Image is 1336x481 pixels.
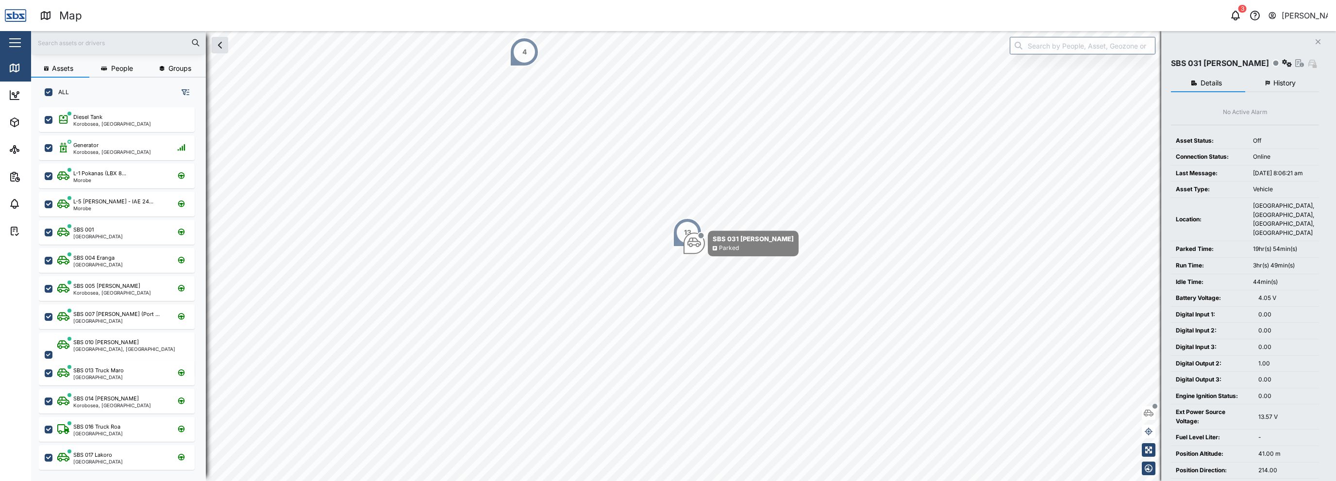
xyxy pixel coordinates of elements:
[1201,80,1222,86] span: Details
[73,178,126,182] div: Morobe
[25,226,52,236] div: Tasks
[73,226,94,234] div: SBS 001
[73,141,99,149] div: Generator
[1268,9,1328,22] button: [PERSON_NAME]
[1253,169,1314,178] div: [DATE] 8:06:21 am
[1176,392,1249,401] div: Engine Ignition Status:
[719,244,739,253] div: Parked
[1176,466,1249,475] div: Position Direction:
[1010,37,1155,54] input: Search by People, Asset, Geozone or Place
[73,375,124,380] div: [GEOGRAPHIC_DATA]
[1176,169,1243,178] div: Last Message:
[1176,449,1249,459] div: Position Altitude:
[1273,80,1296,86] span: History
[25,90,69,100] div: Dashboard
[73,423,120,431] div: SBS 016 Truck Roa
[111,65,133,72] span: People
[1176,310,1249,319] div: Digital Input 1:
[1258,433,1314,442] div: -
[25,199,55,209] div: Alarms
[510,37,539,66] div: Map marker
[73,198,153,206] div: L-5 [PERSON_NAME] - IAE 24...
[168,65,191,72] span: Groups
[73,395,139,403] div: SBS 014 [PERSON_NAME]
[31,31,1336,481] canvas: Map
[1258,413,1314,422] div: 13.57 V
[73,459,123,464] div: [GEOGRAPHIC_DATA]
[1176,261,1243,270] div: Run Time:
[1176,375,1249,384] div: Digital Output 3:
[1282,10,1328,22] div: [PERSON_NAME]
[1258,359,1314,368] div: 1.00
[1176,152,1243,162] div: Connection Status:
[1176,408,1249,426] div: Ext Power Source Voltage:
[1253,136,1314,146] div: Off
[73,169,126,178] div: L-1 Pokanas (LBX 8...
[73,149,151,154] div: Korobosea, [GEOGRAPHIC_DATA]
[1176,343,1249,352] div: Digital Input 3:
[73,121,151,126] div: Korobosea, [GEOGRAPHIC_DATA]
[1258,466,1314,475] div: 214.00
[1176,185,1243,194] div: Asset Type:
[713,234,794,244] div: SBS 031 [PERSON_NAME]
[1258,392,1314,401] div: 0.00
[1258,326,1314,335] div: 0.00
[1258,294,1314,303] div: 4.05 V
[1176,326,1249,335] div: Digital Input 2:
[73,254,115,262] div: SBS 004 Eranga
[52,65,73,72] span: Assets
[684,231,799,256] div: Map marker
[73,262,123,267] div: [GEOGRAPHIC_DATA]
[1176,359,1249,368] div: Digital Output 2:
[1223,108,1268,117] div: No Active Alarm
[1176,136,1243,146] div: Asset Status:
[522,47,527,57] div: 4
[1253,278,1314,287] div: 44min(s)
[59,7,82,24] div: Map
[1238,5,1247,13] div: 3
[25,117,55,128] div: Assets
[5,5,26,26] img: Main Logo
[1253,261,1314,270] div: 3hr(s) 49min(s)
[73,318,160,323] div: [GEOGRAPHIC_DATA]
[73,366,124,375] div: SBS 013 Truck Maro
[73,282,140,290] div: SBS 005 [PERSON_NAME]
[25,63,47,73] div: Map
[1253,245,1314,254] div: 19hr(s) 54min(s)
[684,227,691,238] div: 13
[73,206,153,211] div: Morobe
[1176,294,1249,303] div: Battery Voltage:
[1253,201,1314,237] div: [GEOGRAPHIC_DATA], [GEOGRAPHIC_DATA], [GEOGRAPHIC_DATA], [GEOGRAPHIC_DATA]
[1253,185,1314,194] div: Vehicle
[1176,433,1249,442] div: Fuel Level Liter:
[37,35,200,50] input: Search assets or drivers
[25,171,58,182] div: Reports
[1171,57,1269,69] div: SBS 031 [PERSON_NAME]
[73,113,102,121] div: Diesel Tank
[73,347,175,351] div: [GEOGRAPHIC_DATA], [GEOGRAPHIC_DATA]
[39,104,205,473] div: grid
[1258,375,1314,384] div: 0.00
[73,451,112,459] div: SBS 017 Lakoro
[73,431,123,436] div: [GEOGRAPHIC_DATA]
[73,310,160,318] div: SBS 007 [PERSON_NAME] (Port ...
[1176,215,1243,224] div: Location:
[673,218,702,247] div: Map marker
[1258,343,1314,352] div: 0.00
[1253,152,1314,162] div: Online
[1176,278,1243,287] div: Idle Time:
[1176,245,1243,254] div: Parked Time:
[73,338,139,347] div: SBS 010 [PERSON_NAME]
[73,234,123,239] div: [GEOGRAPHIC_DATA]
[73,403,151,408] div: Korobosea, [GEOGRAPHIC_DATA]
[52,88,69,96] label: ALL
[25,144,49,155] div: Sites
[73,290,151,295] div: Korobosea, [GEOGRAPHIC_DATA]
[1258,449,1314,459] div: 41.00 m
[1258,310,1314,319] div: 0.00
